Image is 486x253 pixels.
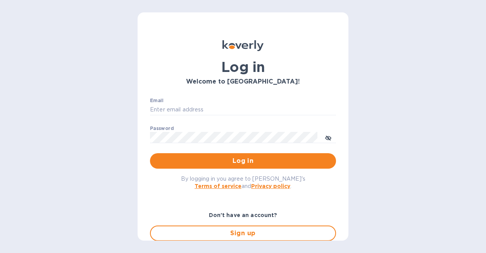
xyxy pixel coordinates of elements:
img: Koverly [222,40,264,51]
h1: Log in [150,59,336,75]
button: Log in [150,153,336,169]
span: Log in [156,156,330,166]
button: Sign up [150,226,336,241]
a: Privacy policy [251,183,290,189]
a: Terms of service [195,183,241,189]
span: By logging in you agree to [PERSON_NAME]'s and . [181,176,305,189]
h3: Welcome to [GEOGRAPHIC_DATA]! [150,78,336,85]
b: Don't have an account? [209,212,277,218]
label: Email [150,98,164,103]
input: Enter email address [150,104,336,116]
span: Sign up [157,229,329,238]
button: toggle password visibility [321,130,336,145]
label: Password [150,126,174,131]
